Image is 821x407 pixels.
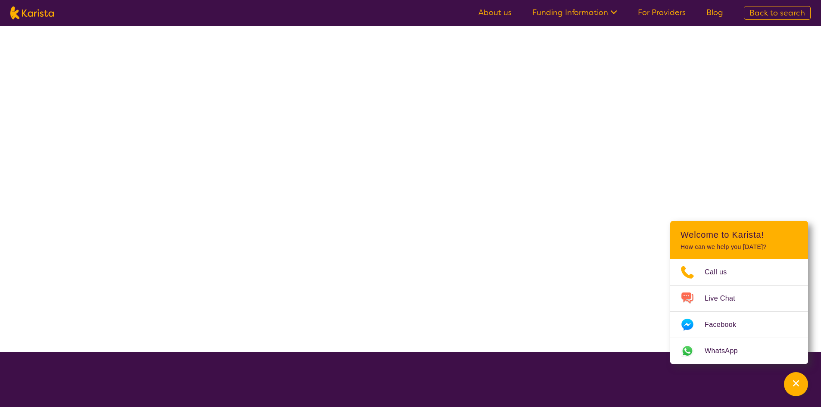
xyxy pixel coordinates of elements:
img: Karista logo [10,6,54,19]
a: For Providers [638,7,686,18]
a: Funding Information [532,7,617,18]
span: Live Chat [705,292,746,305]
a: Web link opens in a new tab. [670,338,808,364]
button: Channel Menu [784,372,808,396]
span: WhatsApp [705,345,748,357]
p: How can we help you [DATE]? [681,243,798,251]
h2: Welcome to Karista! [681,230,798,240]
span: Call us [705,266,737,279]
span: Facebook [705,318,746,331]
ul: Choose channel [670,259,808,364]
a: About us [478,7,512,18]
a: Back to search [744,6,811,20]
div: Channel Menu [670,221,808,364]
span: Back to search [749,8,805,18]
a: Blog [706,7,723,18]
